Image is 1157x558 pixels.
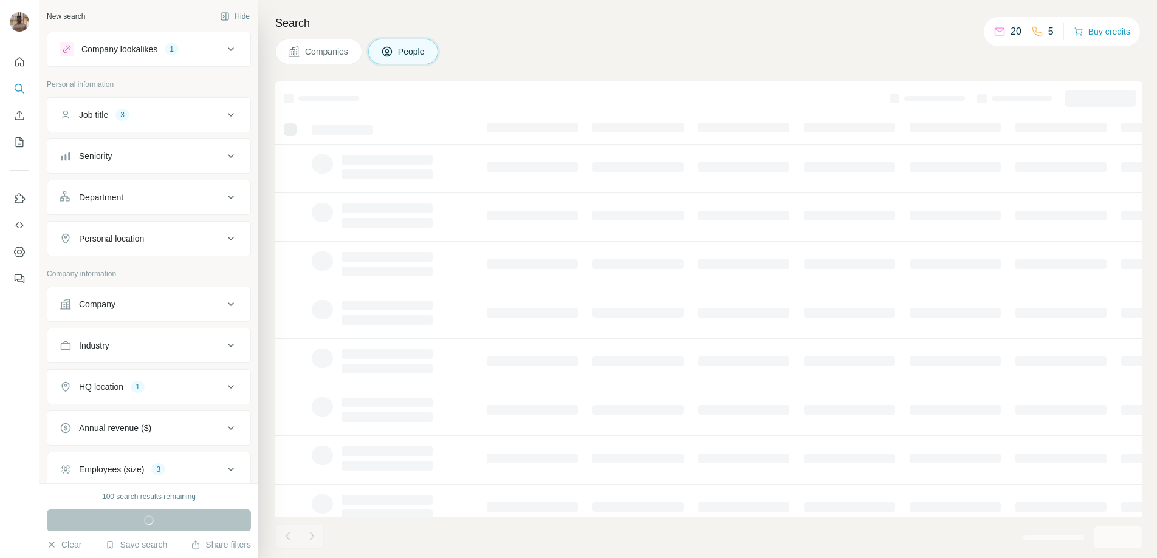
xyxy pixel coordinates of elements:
[165,44,179,55] div: 1
[10,78,29,100] button: Search
[10,241,29,263] button: Dashboard
[47,331,250,360] button: Industry
[79,191,123,203] div: Department
[191,539,251,551] button: Share filters
[10,268,29,290] button: Feedback
[47,35,250,64] button: Company lookalikes1
[10,51,29,73] button: Quick start
[10,188,29,209] button: Use Surfe on LinkedIn
[1074,23,1130,40] button: Buy credits
[47,141,250,171] button: Seniority
[47,413,250,443] button: Annual revenue ($)
[151,464,165,475] div: 3
[398,46,426,58] span: People
[79,109,108,121] div: Job title
[79,463,144,475] div: Employees (size)
[79,298,115,310] div: Company
[79,381,123,393] div: HQ location
[47,455,250,484] button: Employees (size)3
[47,11,85,22] div: New search
[47,224,250,253] button: Personal location
[79,150,112,162] div: Seniority
[47,290,250,319] button: Company
[47,372,250,401] button: HQ location1
[47,100,250,129] button: Job title3
[47,79,251,90] p: Personal information
[47,539,81,551] button: Clear
[1048,24,1054,39] p: 5
[47,183,250,212] button: Department
[211,7,258,26] button: Hide
[10,131,29,153] button: My lists
[79,233,144,245] div: Personal location
[1011,24,1021,39] p: 20
[131,381,145,392] div: 1
[115,109,129,120] div: 3
[275,15,1142,32] h4: Search
[102,491,196,502] div: 100 search results remaining
[105,539,167,551] button: Save search
[79,339,109,352] div: Industry
[79,422,151,434] div: Annual revenue ($)
[305,46,349,58] span: Companies
[81,43,157,55] div: Company lookalikes
[47,268,251,279] p: Company information
[10,104,29,126] button: Enrich CSV
[10,214,29,236] button: Use Surfe API
[10,12,29,32] img: Avatar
